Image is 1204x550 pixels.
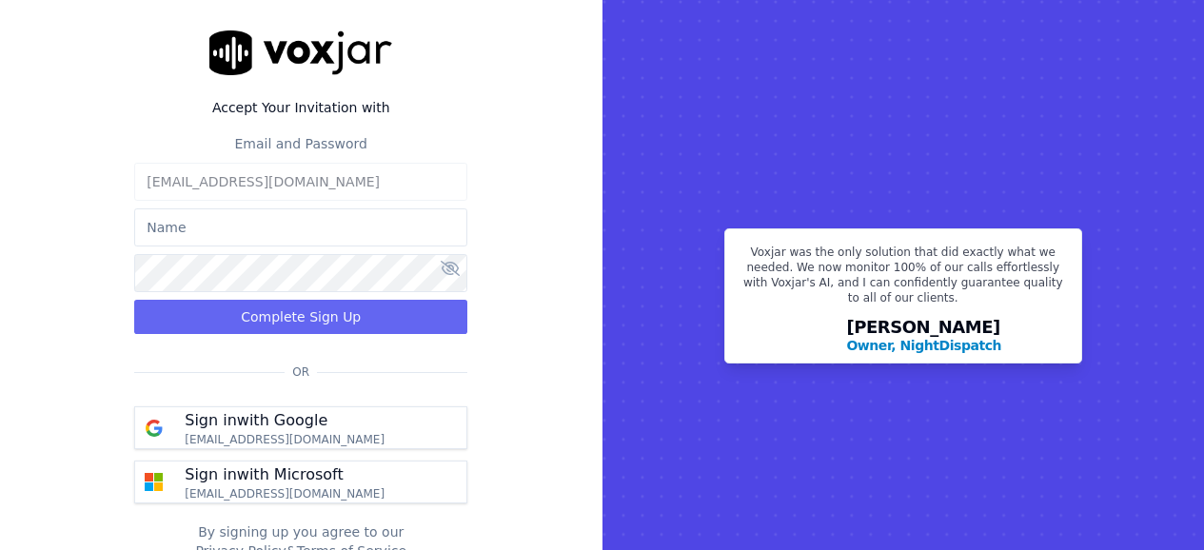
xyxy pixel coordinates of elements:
input: Email [134,163,467,201]
p: Sign in with Google [185,409,327,432]
div: [PERSON_NAME] [846,319,1001,355]
p: Owner, NightDispatch [846,336,1001,355]
button: Complete Sign Up [134,300,467,334]
button: Sign inwith Microsoft [EMAIL_ADDRESS][DOMAIN_NAME] [134,461,467,503]
label: Email and Password [235,136,367,151]
p: [EMAIL_ADDRESS][DOMAIN_NAME] [185,432,385,447]
img: google Sign in button [135,409,173,447]
input: Name [134,208,467,246]
img: microsoft Sign in button [135,463,173,501]
p: [EMAIL_ADDRESS][DOMAIN_NAME] [185,486,385,501]
img: logo [209,30,392,75]
span: Or [285,364,317,380]
p: Voxjar was the only solution that did exactly what we needed. We now monitor 100% of our calls ef... [737,245,1070,313]
button: Sign inwith Google [EMAIL_ADDRESS][DOMAIN_NAME] [134,406,467,449]
p: Sign in with Microsoft [185,463,343,486]
label: Accept Your Invitation with [134,98,467,117]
